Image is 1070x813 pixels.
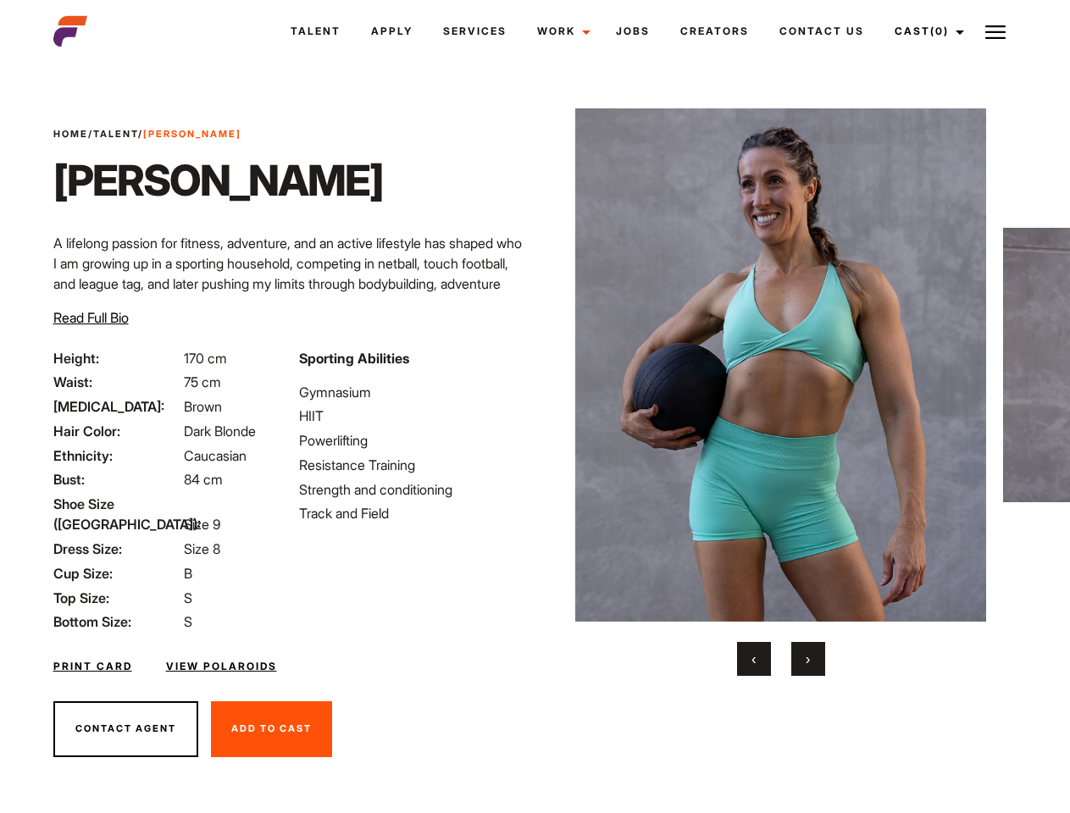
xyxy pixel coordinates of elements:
[53,307,129,328] button: Read Full Bio
[184,373,221,390] span: 75 cm
[299,503,524,523] li: Track and Field
[184,589,192,606] span: S
[53,14,87,48] img: cropped-aefm-brand-fav-22-square.png
[53,563,180,583] span: Cup Size:
[184,471,223,488] span: 84 cm
[665,8,764,54] a: Creators
[879,8,974,54] a: Cast(0)
[299,382,524,402] li: Gymnasium
[53,127,241,141] span: / /
[751,650,756,667] span: Previous
[53,421,180,441] span: Hair Color:
[299,455,524,475] li: Resistance Training
[53,372,180,392] span: Waist:
[53,233,525,314] p: A lifelong passion for fitness, adventure, and an active lifestyle has shaped who I am growing up...
[806,650,810,667] span: Next
[53,128,88,140] a: Home
[53,396,180,417] span: [MEDICAL_DATA]:
[53,309,129,326] span: Read Full Bio
[53,611,180,632] span: Bottom Size:
[184,350,227,367] span: 170 cm
[930,25,949,37] span: (0)
[53,494,180,534] span: Shoe Size ([GEOGRAPHIC_DATA]):
[211,701,332,757] button: Add To Cast
[299,479,524,500] li: Strength and conditioning
[985,22,1006,42] img: Burger icon
[356,8,428,54] a: Apply
[53,469,180,489] span: Bust:
[53,155,383,206] h1: [PERSON_NAME]
[601,8,665,54] a: Jobs
[184,447,247,464] span: Caucasian
[299,406,524,426] li: HIIT
[184,423,256,440] span: Dark Blonde
[764,8,879,54] a: Contact Us
[53,588,180,608] span: Top Size:
[93,128,138,140] a: Talent
[522,8,601,54] a: Work
[299,350,409,367] strong: Sporting Abilities
[184,540,220,557] span: Size 8
[184,516,220,533] span: Size 9
[428,8,522,54] a: Services
[166,659,277,674] a: View Polaroids
[275,8,356,54] a: Talent
[53,445,180,466] span: Ethnicity:
[184,398,222,415] span: Brown
[53,539,180,559] span: Dress Size:
[53,348,180,368] span: Height:
[184,565,192,582] span: B
[231,722,312,734] span: Add To Cast
[53,659,132,674] a: Print Card
[184,613,192,630] span: S
[299,430,524,451] li: Powerlifting
[143,128,241,140] strong: [PERSON_NAME]
[53,701,198,757] button: Contact Agent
